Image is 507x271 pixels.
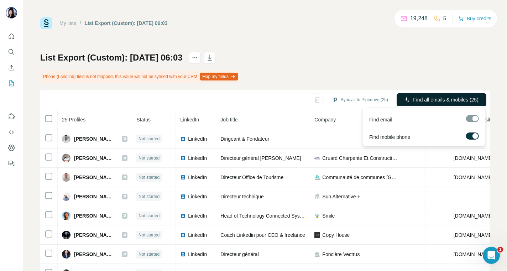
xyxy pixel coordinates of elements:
[188,251,207,258] span: LinkedIn
[40,71,239,83] div: Phone (Landline) field is not mapped, this value will not be synced with your CRM
[188,212,207,219] span: LinkedIn
[6,7,17,19] img: Avatar
[40,52,183,63] h1: List Export (Custom): [DATE] 06:03
[180,251,186,257] img: LinkedIn logo
[220,155,301,161] span: Directeur général [PERSON_NAME]
[62,117,85,123] span: 25 Profiles
[189,52,200,63] button: actions
[322,212,335,219] span: Smile
[314,155,320,161] img: company-logo
[138,232,160,238] span: Not started
[188,231,207,239] span: LinkedIn
[454,232,493,238] span: [DOMAIN_NAME]
[74,135,115,142] span: [PERSON_NAME]
[220,174,283,180] span: Directeur Office de Tourisme
[314,232,320,238] img: company-logo
[188,174,207,181] span: LinkedIn
[220,232,305,238] span: Coach Linkedin pour CEO & freelance
[397,93,486,106] button: Find all emails & mobiles (25)
[80,20,81,27] li: /
[369,134,410,141] span: Find mobile phone
[200,73,238,80] button: Map my fields
[74,251,115,258] span: [PERSON_NAME]
[62,250,70,259] img: Avatar
[454,155,493,161] span: [DOMAIN_NAME]
[74,193,115,200] span: [PERSON_NAME]
[180,194,186,199] img: LinkedIn logo
[322,155,399,162] span: Cruard Charpente Et Constructions Bois
[458,14,491,24] button: Buy credits
[40,17,52,29] img: Surfe Logo
[327,94,393,105] button: Sync all to Pipedrive (25)
[138,251,160,257] span: Not started
[180,117,199,123] span: LinkedIn
[220,194,263,199] span: Directeur technique
[188,135,207,142] span: LinkedIn
[180,155,186,161] img: LinkedIn logo
[454,213,493,219] span: [DOMAIN_NAME]
[220,213,356,219] span: Head of Technology Connected Systems & Cloud, Smile ECS
[314,213,320,219] img: company-logo
[6,157,17,170] button: Feedback
[322,231,350,239] span: Copy House
[62,231,70,239] img: Avatar
[62,192,70,201] img: Avatar
[74,212,115,219] span: [PERSON_NAME]
[483,247,500,264] iframe: Intercom live chat
[6,141,17,154] button: Dashboard
[6,77,17,90] button: My lists
[6,110,17,123] button: Use Surfe on LinkedIn
[369,116,392,123] span: Find email
[138,136,160,142] span: Not started
[74,231,115,239] span: [PERSON_NAME] 🎾
[180,136,186,142] img: LinkedIn logo
[6,30,17,43] button: Quick start
[322,251,360,258] span: Foncière Vectrus
[443,14,446,23] p: 5
[138,155,160,161] span: Not started
[6,126,17,139] button: Use Surfe API
[62,154,70,162] img: Avatar
[188,155,207,162] span: LinkedIn
[59,20,76,26] a: My lists
[497,247,503,252] span: 1
[6,46,17,58] button: Search
[6,61,17,74] button: Enrich CSV
[220,251,258,257] span: Directeur général
[220,136,269,142] span: Dirigeant & Fondateur
[322,193,360,200] span: Sun Alternative +
[413,96,479,103] span: Find all emails & mobiles (25)
[322,174,399,181] span: Communauté de communes [GEOGRAPHIC_DATA]
[454,251,493,257] span: [DOMAIN_NAME]
[314,117,336,123] span: Company
[138,174,160,181] span: Not started
[138,193,160,200] span: Not started
[62,212,70,220] img: Avatar
[62,135,70,143] img: Avatar
[180,213,186,219] img: LinkedIn logo
[74,174,115,181] span: [PERSON_NAME]
[62,173,70,182] img: Avatar
[74,155,115,162] span: [PERSON_NAME]
[138,213,160,219] span: Not started
[180,174,186,180] img: LinkedIn logo
[314,174,320,180] img: company-logo
[188,193,207,200] span: LinkedIn
[136,117,151,123] span: Status
[410,14,428,23] p: 19,248
[454,174,493,180] span: [DOMAIN_NAME]
[85,20,168,27] div: List Export (Custom): [DATE] 06:03
[180,232,186,238] img: LinkedIn logo
[220,117,237,123] span: Job title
